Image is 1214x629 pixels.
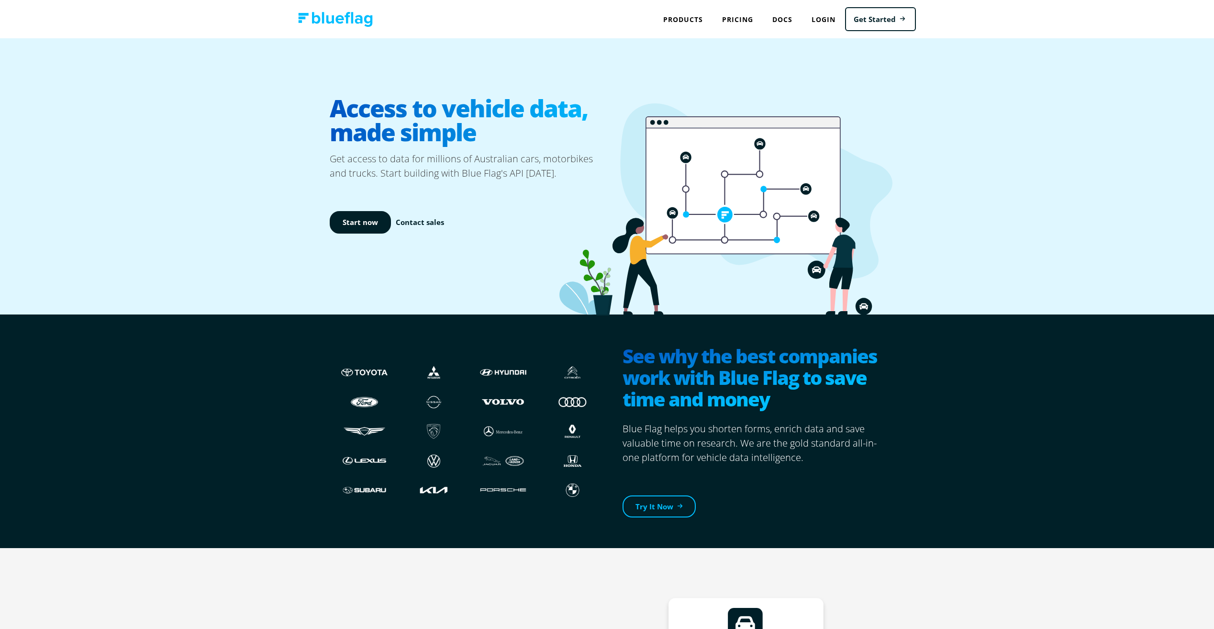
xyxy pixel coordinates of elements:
[330,89,607,152] h1: Access to vehicle data, made simple
[330,152,607,180] p: Get access to data for millions of Australian cars, motorbikes and trucks. Start building with Bl...
[547,393,598,411] img: Audi logo
[339,393,390,411] img: Ford logo
[409,452,459,470] img: Volkswagen logo
[339,452,390,470] img: Lexus logo
[478,363,528,382] img: Hyundai logo
[409,481,459,499] img: Kia logo
[339,363,390,382] img: Toyota logo
[763,10,802,29] a: Docs
[330,211,391,234] a: Start now
[547,422,598,440] img: Renault logo
[623,345,885,412] h2: See why the best companies work with Blue Flag to save time and money
[339,481,390,499] img: Subaru logo
[713,10,763,29] a: Pricing
[802,10,845,29] a: Login to Blue Flag application
[654,10,713,29] div: Products
[409,422,459,440] img: Peugeot logo
[396,217,444,228] a: Contact sales
[547,481,598,499] img: BMW logo
[298,12,373,27] img: Blue Flag logo
[478,452,528,470] img: JLR logo
[409,363,459,382] img: Mistubishi logo
[478,422,528,440] img: Mercedes logo
[547,452,598,470] img: Honda logo
[623,422,885,465] p: Blue Flag helps you shorten forms, enrich data and save valuable time on research. We are the gol...
[339,422,390,440] img: Genesis logo
[478,393,528,411] img: Volvo logo
[478,481,528,499] img: Porshce logo
[845,7,916,32] a: Get Started
[547,363,598,382] img: Citroen logo
[623,495,696,518] a: Try It Now
[409,393,459,411] img: Nissan logo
